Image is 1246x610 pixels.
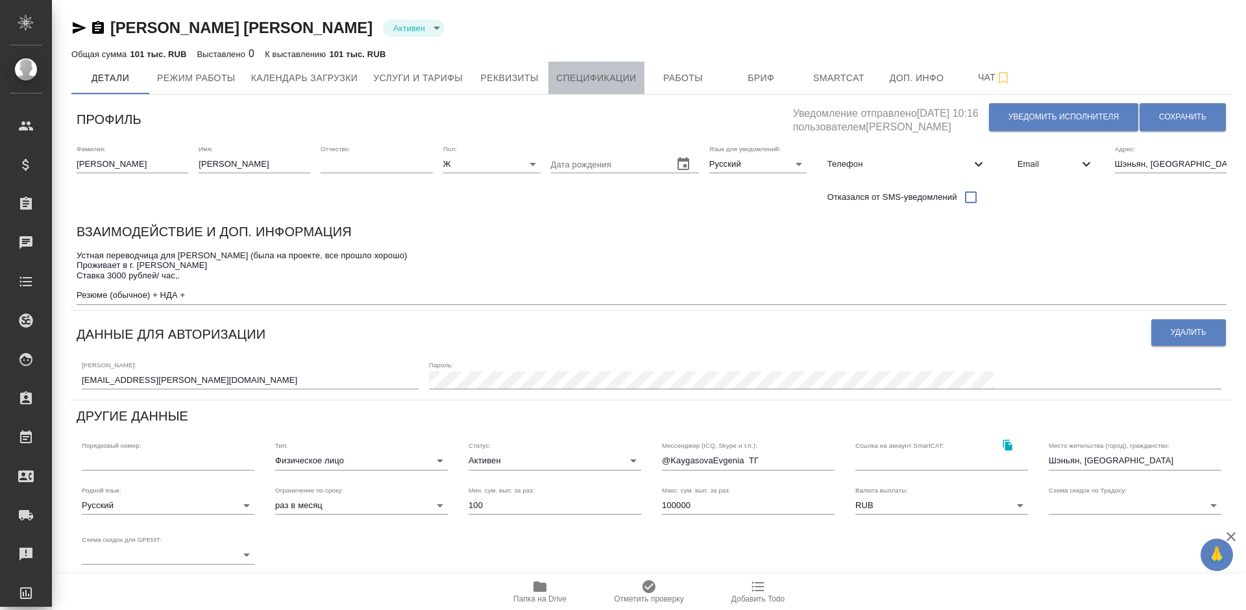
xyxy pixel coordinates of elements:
[77,109,141,130] h6: Профиль
[662,487,731,493] label: Макс. сум. вып. за раз:
[989,103,1138,131] button: Уведомить исполнителя
[275,496,448,515] div: раз в месяц
[1008,112,1119,123] span: Уведомить исполнителя
[469,452,641,470] div: Активен
[82,496,254,515] div: Русский
[662,443,757,449] label: Мессенджер (ICQ, Skype и т.п.):
[77,406,188,426] h6: Другие данные
[964,69,1026,86] span: Чат
[110,19,373,36] a: [PERSON_NAME] [PERSON_NAME]
[594,574,703,610] button: Отметить проверку
[1115,145,1135,152] label: Адрес:
[469,487,535,493] label: Мин. сум. вып. за раз:
[71,49,130,59] p: Общая сумма
[82,537,162,543] label: Схема скидок для GPEMT:
[82,443,141,449] label: Порядковый номер:
[556,70,636,86] span: Спецификации
[199,145,213,152] label: Имя:
[443,145,457,152] label: Пол:
[383,19,445,37] div: Активен
[197,46,255,62] div: 0
[265,49,329,59] p: К выставлению
[855,443,944,449] label: Ссылка на аккаунт SmartCAT:
[79,70,141,86] span: Детали
[827,191,957,204] span: Отказался от SMS-уведомлений
[1171,327,1206,338] span: Удалить
[275,487,343,493] label: Ограничение по сроку:
[855,496,1028,515] div: RUB
[513,594,567,604] span: Папка на Drive
[1018,158,1079,171] span: Email
[703,574,812,610] button: Добавить Todo
[389,23,429,34] button: Активен
[130,49,186,59] p: 101 тыс. RUB
[275,443,287,449] label: Тип:
[77,145,106,152] label: Фамилия:
[82,487,121,493] label: Родной язык:
[730,70,792,86] span: Бриф
[77,324,265,345] h6: Данные для авторизации
[90,20,106,36] button: Скопировать ссылку
[1151,319,1226,346] button: Удалить
[321,145,350,152] label: Отчество:
[1049,487,1127,493] label: Схема скидок по Традосу:
[817,150,997,178] div: Телефон
[996,70,1011,86] svg: Подписаться
[808,70,870,86] span: Smartcat
[855,487,908,493] label: Валюта выплаты:
[652,70,715,86] span: Работы
[71,20,87,36] button: Скопировать ссылку для ЯМессенджера
[731,594,785,604] span: Добавить Todo
[443,155,541,173] div: Ж
[886,70,948,86] span: Доп. инфо
[1049,443,1169,449] label: Место жительства (город), гражданство:
[485,574,594,610] button: Папка на Drive
[1140,103,1226,131] button: Сохранить
[478,70,541,86] span: Реквизиты
[793,100,988,134] h5: Уведомление отправлено [DATE] 10:16 пользователем [PERSON_NAME]
[614,594,683,604] span: Отметить проверку
[1007,150,1105,178] div: Email
[275,452,448,470] div: Физическое лицо
[77,221,352,242] h6: Взаимодействие и доп. информация
[373,70,463,86] span: Услуги и тарифы
[82,361,136,368] label: [PERSON_NAME]:
[329,49,385,59] p: 101 тыс. RUB
[157,70,236,86] span: Режим работы
[251,70,358,86] span: Календарь загрузки
[994,432,1021,458] button: Скопировать ссылку
[1206,541,1228,568] span: 🙏
[1159,112,1206,123] span: Сохранить
[77,250,1227,300] textarea: Устная переводчица для [PERSON_NAME] (была на проекте, все прошло хорошо) Проживает в г. [PERSON_...
[429,361,453,368] label: Пароль:
[197,49,249,59] p: Выставлено
[1201,539,1233,571] button: 🙏
[827,158,971,171] span: Телефон
[709,145,781,152] label: Язык для уведомлений:
[469,443,491,449] label: Статус:
[709,155,807,173] div: Русский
